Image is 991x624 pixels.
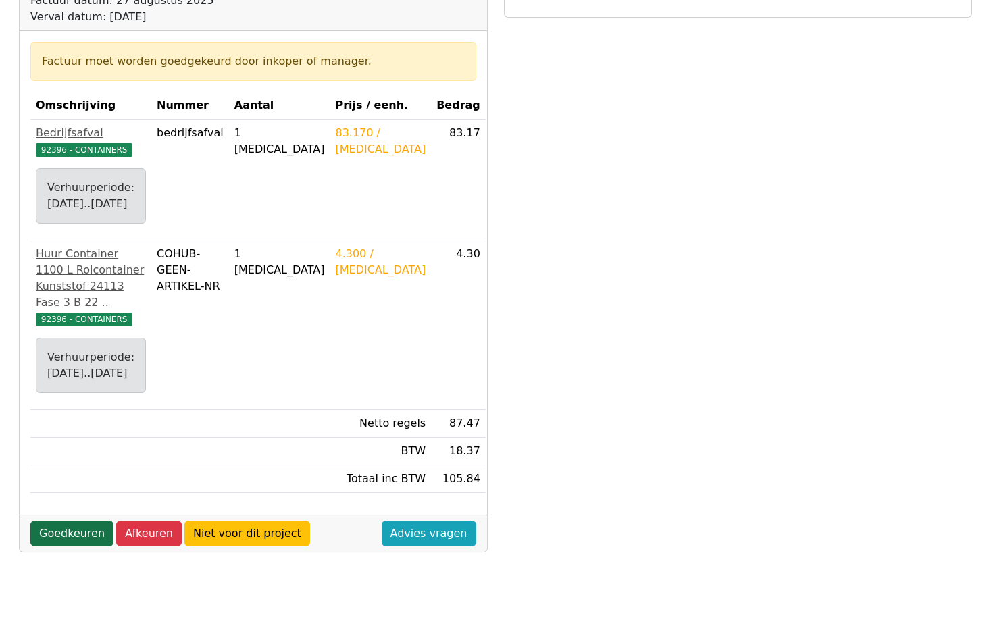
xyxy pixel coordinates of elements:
div: 4.300 / [MEDICAL_DATA] [335,246,426,278]
a: Bedrijfsafval92396 - CONTAINERS [36,125,146,157]
a: Afkeuren [116,521,182,546]
div: 1 [MEDICAL_DATA] [234,125,325,157]
div: 1 [MEDICAL_DATA] [234,246,325,278]
span: 92396 - CONTAINERS [36,313,132,326]
td: 87.47 [431,410,486,438]
a: Advies vragen [382,521,476,546]
th: Aantal [229,92,330,120]
td: 18.37 [431,438,486,465]
div: Verhuurperiode: [DATE]..[DATE] [47,349,134,382]
div: Factuur moet worden goedgekeurd door inkoper of manager. [42,53,465,70]
span: 92396 - CONTAINERS [36,143,132,157]
td: Totaal inc BTW [330,465,431,493]
td: 83.17 [431,120,486,240]
td: Netto regels [330,410,431,438]
td: BTW [330,438,431,465]
td: 4.30 [431,240,486,410]
a: Goedkeuren [30,521,113,546]
div: Verval datum: [DATE] [30,9,361,25]
td: 105.84 [431,465,486,493]
div: Verhuurperiode: [DATE]..[DATE] [47,180,134,212]
div: Bedrijfsafval [36,125,146,141]
th: Omschrijving [30,92,151,120]
th: Bedrag [431,92,486,120]
td: COHUB-GEEN-ARTIKEL-NR [151,240,229,410]
a: Niet voor dit project [184,521,310,546]
div: Huur Container 1100 L Rolcontainer Kunststof 24113 Fase 3 B 22 .. [36,246,146,311]
div: 83.170 / [MEDICAL_DATA] [335,125,426,157]
td: bedrijfsafval [151,120,229,240]
a: Huur Container 1100 L Rolcontainer Kunststof 24113 Fase 3 B 22 ..92396 - CONTAINERS [36,246,146,327]
th: Prijs / eenh. [330,92,431,120]
th: Nummer [151,92,229,120]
